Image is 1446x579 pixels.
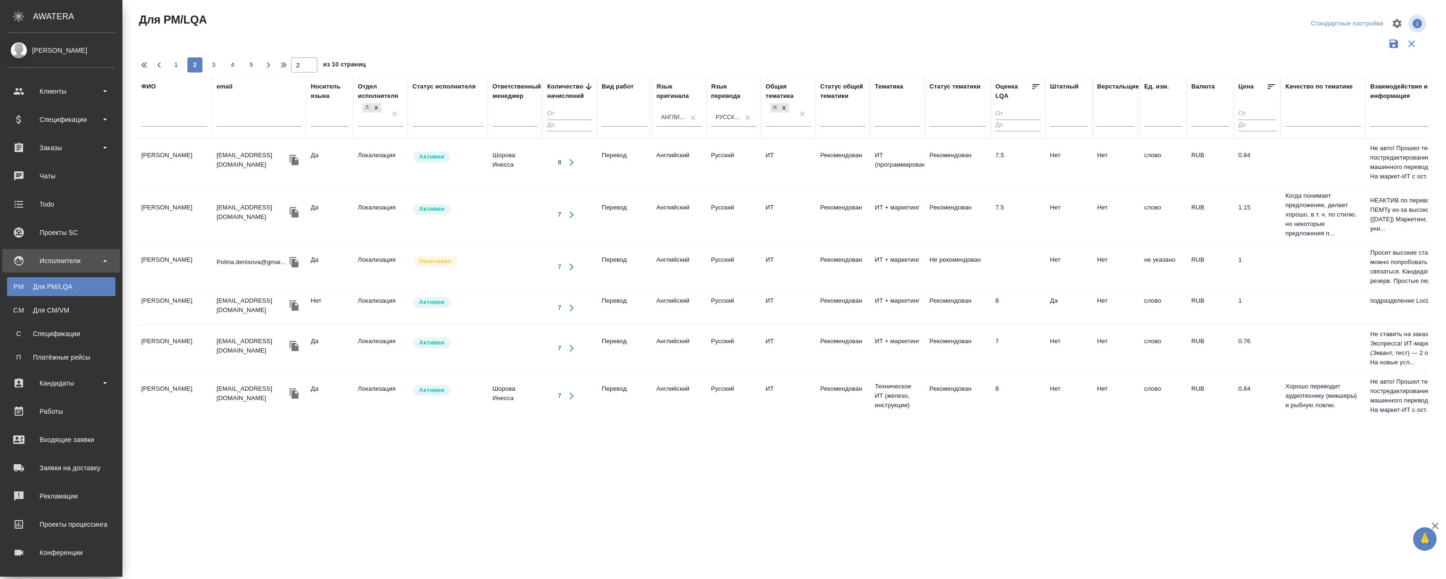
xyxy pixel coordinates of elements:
td: 1.15 [1234,198,1281,231]
td: Русский [706,332,761,365]
p: [EMAIL_ADDRESS][DOMAIN_NAME] [217,151,287,169]
td: 1 [1234,291,1281,324]
td: Английский [652,379,706,412]
td: Локализация [353,291,408,324]
div: ИТ [770,103,779,113]
td: Рекомендован [925,291,991,324]
div: Платёжные рейсы [12,353,111,362]
div: Работы [7,404,115,418]
button: 1 [169,57,184,72]
div: ИТ [769,102,790,114]
div: Качество по тематике [1285,82,1353,91]
button: 4 [225,57,240,72]
button: Скопировать [287,339,301,353]
p: Активен [419,298,444,307]
div: Для CM/VM [12,306,111,315]
td: Английский [652,146,706,179]
div: перевод хороший. Желательно использовать переводчика с редактором, но для несложных заказов возмо... [995,384,1041,394]
p: Активен [419,204,444,214]
button: 3 [206,57,221,72]
div: Исполнители [7,254,115,268]
td: Английский [652,198,706,231]
input: До [995,120,1041,131]
td: слово [1139,198,1187,231]
td: ИТ [761,379,816,412]
div: Верстальщик [1097,82,1139,91]
span: Посмотреть информацию [1408,15,1428,32]
p: Активен [419,338,444,347]
span: Настроить таблицу [1386,12,1408,35]
div: Валюта [1191,82,1215,91]
div: Английский [661,113,686,121]
span: 1 [169,60,184,70]
td: Да [306,332,353,365]
input: От [1238,108,1276,120]
div: Носитель языка [311,82,348,101]
div: 7 [558,262,561,272]
div: Проекты SC [7,225,115,240]
td: Да [306,250,353,283]
div: Русский [716,113,740,121]
div: Цена [1238,82,1254,91]
td: Не рекомендован [925,250,991,283]
td: ИТ + маркетинг [870,250,925,283]
td: 0.84 [1234,146,1281,179]
div: Количество начислений [547,82,584,101]
td: [PERSON_NAME] [137,250,212,283]
div: Проекты процессинга [7,517,115,531]
td: 0.76 [1234,332,1281,365]
div: перевод хороший. Желательно использовать переводчика с редактором, но для несложных заказов возмо... [995,296,1041,306]
div: Статус общей тематики [820,82,865,101]
p: Хорошо переводит аудиотехнику (микшеры) и рыбную ловлю. [1285,382,1361,410]
div: [PERSON_NAME] [7,45,115,56]
td: ИТ + маркетинг [870,198,925,231]
button: Открыть работы [562,339,581,358]
td: Нет [1092,379,1139,412]
div: Локализация [363,103,371,113]
td: слово [1139,291,1187,324]
div: email [217,82,233,91]
span: 5 [244,60,259,70]
a: Заявки на доставку [2,456,120,480]
td: Перевод [597,250,652,283]
button: Скопировать [287,386,301,401]
a: Todo [2,193,120,216]
td: Шорова Инесса [488,146,542,179]
a: Проекты SC [2,221,120,244]
td: Английский [652,291,706,324]
td: Русский [706,291,761,324]
td: Нет [306,291,353,324]
td: слово [1139,146,1187,179]
div: Клиенты [7,84,115,98]
div: Todo [7,197,115,211]
td: Перевод [597,146,652,179]
td: [PERSON_NAME] [137,291,212,324]
td: ИТ [761,332,816,365]
td: Рекомендован [816,291,870,324]
div: 7 [558,210,561,219]
div: Штатный [1050,82,1079,91]
td: Рекомендован [925,379,991,412]
button: Открыть работы [562,257,581,277]
span: 3 [206,60,221,70]
span: 🙏 [1417,529,1433,549]
td: ИТ + маркетинг [870,332,925,365]
p: Активен [419,152,444,161]
div: 7 [558,391,561,401]
td: Нет [1045,198,1092,231]
div: Заявки на доставку [7,461,115,475]
div: Наши пути разошлись: исполнитель с нами не работает [412,255,483,268]
td: ИТ [761,198,816,231]
div: Отдел исполнителя [358,82,403,101]
td: Локализация [353,250,408,283]
span: Для PM/LQA [137,12,207,27]
td: Рекомендован [816,332,870,365]
td: [PERSON_NAME] [137,198,212,231]
button: Открыть работы [562,205,581,225]
td: ИТ [761,250,816,283]
td: Английский [652,250,706,283]
div: Для PM/LQA [12,282,111,291]
p: [EMAIL_ADDRESS][DOMAIN_NAME] [217,203,287,222]
a: PMДля PM/LQA [7,277,115,296]
p: [EMAIL_ADDRESS][DOMAIN_NAME] [217,296,287,315]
